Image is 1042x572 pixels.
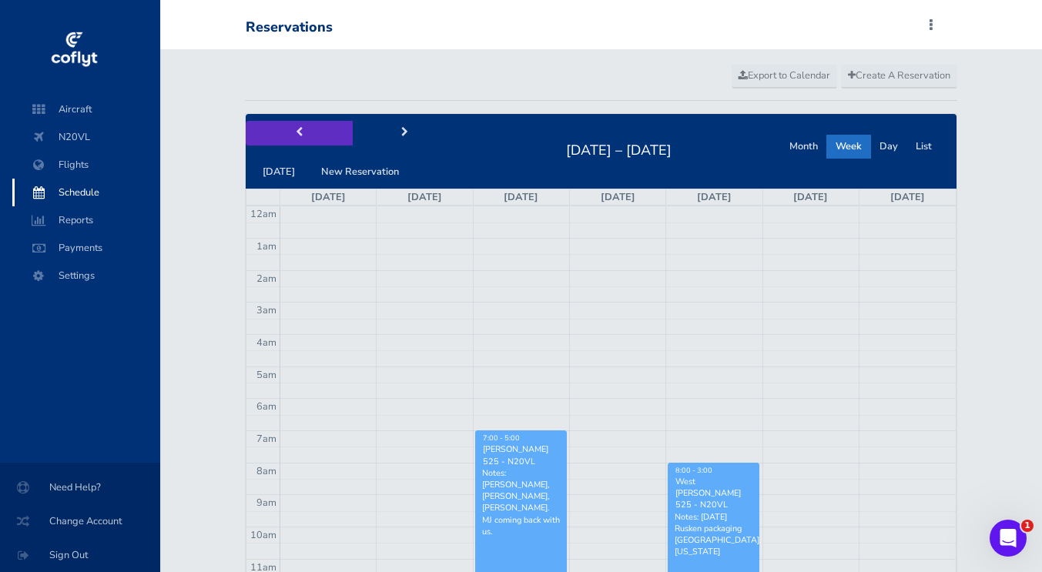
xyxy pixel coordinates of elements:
span: 7:00 - 5:00 [483,433,520,443]
span: 12am [250,207,276,221]
span: N20VL [28,123,145,151]
h2: [DATE] – [DATE] [557,138,681,159]
span: 4am [256,336,276,350]
span: 2am [256,272,276,286]
span: 8am [256,464,276,478]
iframe: Intercom live chat [990,520,1027,557]
a: [DATE] [311,190,346,204]
span: Need Help? [18,473,142,501]
span: 9am [256,496,276,510]
span: 1am [256,239,276,253]
span: 6am [256,400,276,413]
span: Flights [28,151,145,179]
a: Export to Calendar [732,65,837,88]
a: [DATE] [793,190,828,204]
span: Change Account [18,507,142,535]
button: prev [246,121,352,145]
a: [DATE] [504,190,538,204]
span: Settings [28,262,145,289]
a: [DATE] [697,190,732,204]
span: Schedule [28,179,145,206]
button: next [352,121,458,145]
button: Day [870,135,907,159]
span: 7am [256,432,276,446]
span: Sign Out [18,541,142,569]
span: 1 [1021,520,1034,532]
a: [DATE] [890,190,925,204]
p: Notes: [PERSON_NAME], [PERSON_NAME], [PERSON_NAME]. MJ coming back with us. [482,467,560,537]
span: Export to Calendar [739,69,830,82]
button: New Reservation [312,160,408,184]
span: Aircraft [28,95,145,123]
img: coflyt logo [49,27,99,73]
button: Week [826,135,871,159]
a: [DATE] [601,190,635,204]
span: 10am [250,528,276,542]
div: West [PERSON_NAME] 525 - N20VL [675,476,752,511]
button: [DATE] [253,160,304,184]
button: List [906,135,941,159]
p: Notes: [DATE] Rusken packaging [GEOGRAPHIC_DATA], [US_STATE] [675,511,752,558]
span: Reports [28,206,145,234]
span: 3am [256,303,276,317]
span: 5am [256,368,276,382]
a: [DATE] [407,190,442,204]
a: Create A Reservation [841,65,957,88]
span: Create A Reservation [848,69,950,82]
div: Reservations [246,19,333,36]
span: 8:00 - 3:00 [675,466,712,475]
button: Month [780,135,827,159]
div: [PERSON_NAME] 525 - N20VL [482,443,560,467]
span: Payments [28,234,145,262]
